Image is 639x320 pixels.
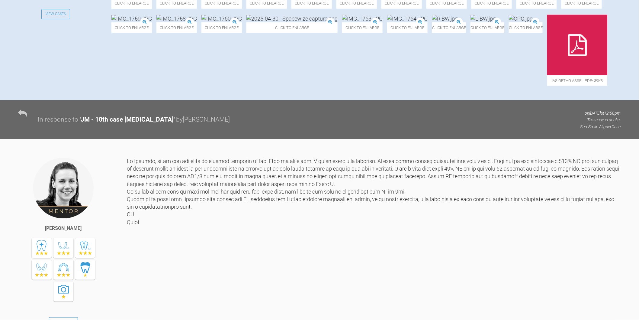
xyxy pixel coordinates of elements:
[432,15,458,22] img: R BW.jpg
[80,115,175,125] div: ' JM - 10th case [MEDICAL_DATA] '
[509,15,533,22] img: OPG.jpg
[201,22,242,33] span: Click to enlarge
[547,75,608,86] span: ias ortho asse….pdf - 39KB
[45,224,82,232] div: [PERSON_NAME]
[111,15,152,22] img: IMG_1759.JPG
[580,123,621,130] p: SureSmile Aligner Case
[38,115,78,125] div: In response to
[246,15,338,22] img: 2025-04-30 - Spacewize capture.png
[111,22,152,33] span: Click to enlarge
[156,15,197,22] img: IMG_1758.JPG
[580,110,621,116] p: on [DATE] at 12:50pm
[156,22,197,33] span: Click to enlarge
[33,157,94,219] img: Kelly Toft
[342,22,383,33] span: Click to enlarge
[201,15,242,22] img: IMG_1760.JPG
[580,116,621,123] p: This case is public.
[509,22,543,33] span: Click to enlarge
[246,22,338,33] span: Click to enlarge
[41,9,70,19] a: View Cases
[432,22,466,33] span: Click to enlarge
[387,15,428,22] img: IMG_1764.JPG
[387,22,428,33] span: Click to enlarge
[470,15,496,22] img: L BW.jpg
[342,15,383,22] img: IMG_1763.JPG
[176,115,230,125] div: by [PERSON_NAME]
[470,22,504,33] span: Click to enlarge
